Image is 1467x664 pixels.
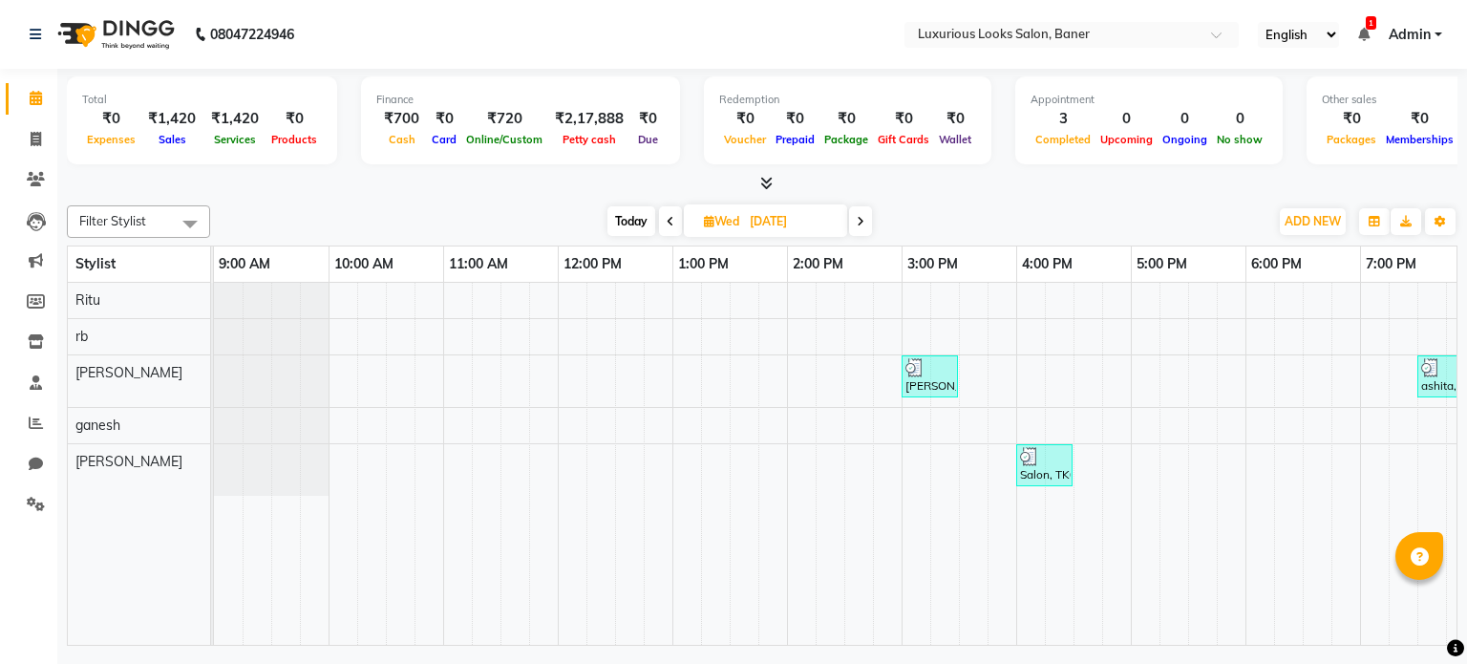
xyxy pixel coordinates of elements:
[1212,108,1267,130] div: 0
[1095,133,1158,146] span: Upcoming
[75,453,182,470] span: [PERSON_NAME]
[719,92,976,108] div: Redemption
[1322,108,1381,130] div: ₹0
[75,291,100,309] span: Ritu
[559,250,627,278] a: 12:00 PM
[1158,108,1212,130] div: 0
[633,133,663,146] span: Due
[330,250,398,278] a: 10:00 AM
[1361,250,1421,278] a: 7:00 PM
[49,8,180,61] img: logo
[427,133,461,146] span: Card
[673,250,733,278] a: 1:00 PM
[376,92,665,108] div: Finance
[210,8,294,61] b: 08047224946
[1381,108,1458,130] div: ₹0
[547,108,631,130] div: ₹2,17,888
[873,133,934,146] span: Gift Cards
[1285,214,1341,228] span: ADD NEW
[1158,133,1212,146] span: Ongoing
[788,250,848,278] a: 2:00 PM
[140,108,203,130] div: ₹1,420
[82,92,322,108] div: Total
[384,133,420,146] span: Cash
[1212,133,1267,146] span: No show
[75,364,182,381] span: [PERSON_NAME]
[209,133,261,146] span: Services
[873,108,934,130] div: ₹0
[744,207,840,236] input: 2025-09-03
[214,250,275,278] a: 9:00 AM
[1389,25,1431,45] span: Admin
[266,108,322,130] div: ₹0
[376,108,427,130] div: ₹700
[75,255,116,272] span: Stylist
[607,206,655,236] span: Today
[903,250,963,278] a: 3:00 PM
[427,108,461,130] div: ₹0
[771,108,819,130] div: ₹0
[1246,250,1307,278] a: 6:00 PM
[1280,208,1346,235] button: ADD NEW
[771,133,819,146] span: Prepaid
[819,133,873,146] span: Package
[819,108,873,130] div: ₹0
[1381,133,1458,146] span: Memberships
[1031,108,1095,130] div: 3
[82,108,140,130] div: ₹0
[719,133,771,146] span: Voucher
[558,133,621,146] span: Petty cash
[1018,447,1071,483] div: Salon, TK02, 04:00 PM-04:30 PM, Nail Enhancement - Cut, File and Polish
[1017,250,1077,278] a: 4:00 PM
[1322,133,1381,146] span: Packages
[82,133,140,146] span: Expenses
[719,108,771,130] div: ₹0
[154,133,191,146] span: Sales
[1095,108,1158,130] div: 0
[1031,133,1095,146] span: Completed
[934,108,976,130] div: ₹0
[75,328,88,345] span: rb
[934,133,976,146] span: Wallet
[1366,16,1376,30] span: 1
[461,133,547,146] span: Online/Custom
[203,108,266,130] div: ₹1,420
[266,133,322,146] span: Products
[904,358,956,395] div: [PERSON_NAME], TK01, 03:00 PM-03:30 PM, Hair Cut - Stylist - [DEMOGRAPHIC_DATA]
[461,108,547,130] div: ₹720
[75,417,120,434] span: ganesh
[1031,92,1267,108] div: Appointment
[631,108,665,130] div: ₹0
[79,213,146,228] span: Filter Stylist
[699,214,744,228] span: Wed
[444,250,513,278] a: 11:00 AM
[1132,250,1192,278] a: 5:00 PM
[1358,26,1370,43] a: 1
